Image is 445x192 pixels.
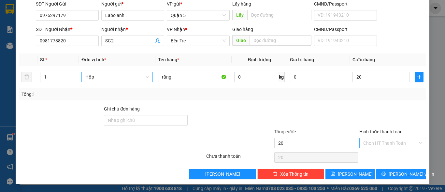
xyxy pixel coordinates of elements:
span: Cước hàng [352,57,375,62]
span: save [331,171,335,177]
label: Hình thức thanh toán [359,129,403,134]
button: plus [415,72,423,82]
input: Dọc đường [247,10,311,20]
span: [PERSON_NAME] [338,170,373,178]
input: Ghi chú đơn hàng [104,115,188,126]
button: delete [22,72,32,82]
span: [PERSON_NAME] [205,170,240,178]
span: Đơn vị tính [81,57,106,62]
span: [PERSON_NAME] và In [389,170,434,178]
span: SL [40,57,45,62]
span: Xóa Thông tin [280,170,309,178]
span: VP Nhận [167,27,185,32]
span: Giá trị hàng [290,57,314,62]
div: CMND/Passport [314,0,377,7]
span: Giao hàng [232,27,253,32]
div: CMND/Passport [314,26,377,33]
span: user-add [155,38,160,43]
div: Người gửi [101,0,164,7]
div: Người nhận [101,26,164,33]
span: Quận 5 [171,10,226,20]
span: Tổng cước [274,129,296,134]
input: Dọc đường [250,35,311,46]
span: Tên hàng [158,57,179,62]
div: Tổng: 1 [22,91,172,98]
span: Lấy [232,10,247,20]
span: delete [273,171,278,177]
div: VP gửi [167,0,230,7]
button: deleteXóa Thông tin [257,169,324,179]
button: save[PERSON_NAME] [325,169,375,179]
button: [PERSON_NAME] [189,169,256,179]
input: VD: Bàn, Ghế [158,72,229,82]
span: printer [381,171,386,177]
div: SĐT Người Nhận [36,26,99,33]
div: SĐT Người Gửi [36,0,99,7]
button: printer[PERSON_NAME] và In [376,169,426,179]
span: Định lượng [248,57,271,62]
input: 0 [290,72,347,82]
span: kg [278,72,285,82]
div: Chưa thanh toán [206,153,274,164]
span: Giao [232,35,250,46]
label: Ghi chú đơn hàng [104,106,140,111]
span: plus [415,74,423,80]
span: Lấy hàng [232,1,251,7]
span: Bến Tre [171,36,226,46]
span: Hộp [85,72,149,82]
